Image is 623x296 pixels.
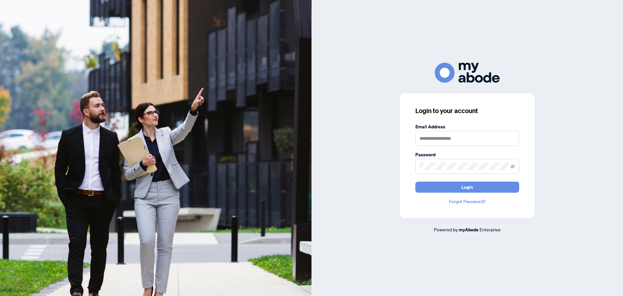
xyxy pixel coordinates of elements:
[459,226,479,233] a: myAbode
[434,226,458,232] span: Powered by
[415,182,519,193] button: Login
[510,164,515,169] span: eye-invisible
[415,106,519,115] h3: Login to your account
[415,123,519,130] label: Email Address
[415,151,519,158] label: Password
[461,182,473,192] span: Login
[480,226,501,232] span: Enterprise
[415,198,519,205] a: Forgot Password?
[435,63,500,83] img: ma-logo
